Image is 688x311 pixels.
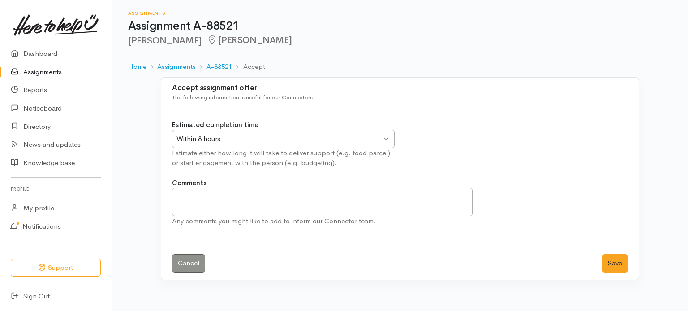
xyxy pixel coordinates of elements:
[128,35,672,46] h2: [PERSON_NAME]
[172,84,628,93] h3: Accept assignment offer
[11,183,101,195] h6: Profile
[172,216,473,226] div: Any comments you might like to add to inform our Connector team.
[11,259,101,277] button: Support
[172,254,205,273] a: Cancel
[172,120,258,130] label: Estimated completion time
[128,11,672,16] h6: Assignments
[128,62,146,72] a: Home
[602,254,628,273] button: Save
[172,94,313,101] span: The following information is useful for our Connectors
[176,134,382,144] div: Within 8 hours
[157,62,196,72] a: Assignments
[128,56,672,77] nav: breadcrumb
[172,148,395,168] div: Estimate either how long it will take to deliver support (e.g. food parcel) or start engagement w...
[207,34,292,46] span: [PERSON_NAME]
[128,20,672,33] h1: Assignment A-88521
[172,178,206,188] label: Comments
[206,62,232,72] a: A-88521
[232,62,265,72] li: Accept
